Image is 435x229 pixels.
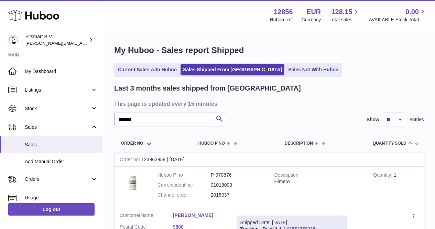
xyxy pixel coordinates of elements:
dd: P-970876 [211,172,264,178]
span: Listings [25,87,90,93]
span: Sales [25,142,98,148]
strong: Description [274,172,300,179]
span: Total sales [329,17,360,23]
a: 128.15 Total sales [329,7,360,23]
img: jonathan@leaderoo.com [8,35,19,45]
div: Himero [274,178,363,185]
span: Add Manual Order [25,158,98,165]
img: 128561711358723.png [120,172,147,192]
span: Stock [25,105,90,112]
span: Quantity Sold [373,141,406,146]
td: 1 [368,167,424,207]
span: 0.00 [405,7,419,17]
strong: Quantity [373,172,394,179]
dd: 01018003 [211,182,264,188]
span: entries [410,116,424,123]
dd: 2015037 [211,192,264,198]
a: Sales Not With Huboo [286,64,341,75]
h1: My Huboo - Sales report Shipped [114,45,424,56]
dt: Channel order [157,192,211,198]
a: [PERSON_NAME] [173,212,226,219]
h3: This page is updated every 15 minutes [114,100,422,107]
span: Customer [120,212,141,218]
dt: Name [120,212,173,220]
div: Fitsmart B.V. [25,33,87,46]
span: Sales [25,124,90,131]
span: Orders [25,176,90,183]
span: Huboo P no [198,141,225,146]
span: AVAILABLE Stock Total [369,17,427,23]
dt: Huboo P no [157,172,211,178]
a: 0.00 AVAILABLE Stock Total [369,7,427,23]
a: Sales Shipped From [GEOGRAPHIC_DATA] [181,64,284,75]
div: Currency [302,17,321,23]
a: Log out [8,203,95,216]
span: 128.15 [331,7,352,17]
label: Show [367,116,379,123]
span: Order No [121,141,143,146]
div: Huboo Ref [270,17,293,23]
strong: EUR [306,7,321,17]
span: My Dashboard [25,68,98,75]
h2: Last 3 months sales shipped from [GEOGRAPHIC_DATA] [114,84,301,93]
strong: 12856 [274,7,293,17]
dt: Current identifier [157,182,211,188]
div: 123962958 | [DATE] [115,153,424,167]
a: Current Sales with Huboo [116,64,179,75]
span: Description [285,141,313,146]
div: Shipped Date: [DATE] [240,219,343,226]
strong: Order no [120,157,141,164]
span: [PERSON_NAME][EMAIL_ADDRESS][DOMAIN_NAME] [25,40,138,46]
span: Usage [25,195,98,201]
